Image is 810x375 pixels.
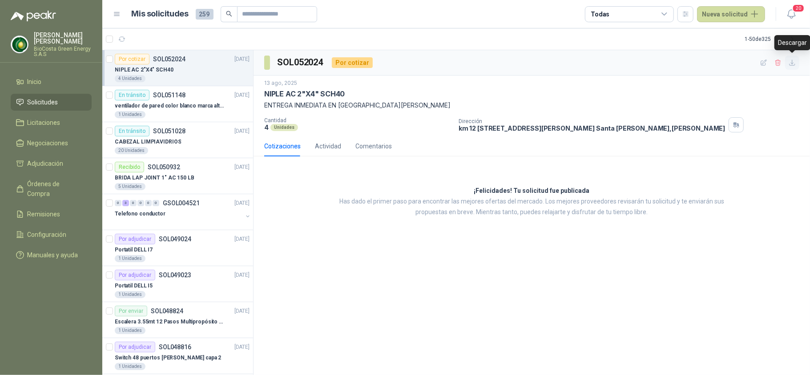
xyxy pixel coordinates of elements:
[234,271,250,279] p: [DATE]
[28,138,69,148] span: Negociaciones
[11,36,28,53] img: Company Logo
[264,141,301,151] div: Cotizaciones
[115,306,147,316] div: Por enviar
[11,73,92,90] a: Inicio
[459,118,725,124] p: Dirección
[332,57,373,68] div: Por cotizar
[148,164,180,170] p: SOL050932
[115,246,153,254] p: Portatil DELL I7
[102,338,253,374] a: Por adjudicarSOL048816[DATE] Switch 48 puertos [PERSON_NAME] capa 21 Unidades
[115,327,145,334] div: 1 Unidades
[102,158,253,194] a: RecibidoSOL050932[DATE] BRIDA LAP JOINT 1" AC 150 LB5 Unidades
[102,302,253,338] a: Por enviarSOL048824[DATE] Escalera 3.55mt 12 Pasos Multipropósito Aluminio 150kg1 Unidades
[264,124,269,131] p: 4
[697,6,765,22] button: Nueva solicitud
[234,199,250,207] p: [DATE]
[11,206,92,223] a: Remisiones
[234,307,250,315] p: [DATE]
[264,79,297,88] p: 13 ago, 2025
[102,50,253,86] a: Por cotizarSOL052024[DATE] NIPLE AC 2"X4" SCH404 Unidades
[102,230,253,266] a: Por adjudicarSOL049024[DATE] Portatil DELL I71 Unidades
[102,86,253,122] a: En tránsitoSOL051148[DATE] ventilador de pared color blanco marca alteza1 Unidades
[28,179,83,199] span: Órdenes de Compra
[115,183,145,190] div: 5 Unidades
[28,159,64,168] span: Adjudicación
[115,75,145,82] div: 4 Unidades
[234,163,250,172] p: [DATE]
[122,200,129,206] div: 3
[234,127,250,136] p: [DATE]
[315,141,341,151] div: Actividad
[115,174,194,182] p: BRIDA LAP JOINT 1" AC 150 LB
[115,162,144,172] div: Recibido
[132,8,189,20] h1: Mis solicitudes
[115,234,155,244] div: Por adjudicar
[264,117,451,124] p: Cantidad
[153,128,185,134] p: SOL051028
[783,6,799,22] button: 20
[115,282,153,290] p: Portatil DELL I5
[196,9,214,20] span: 259
[792,4,805,12] span: 20
[115,102,226,110] p: ventilador de pared color blanco marca alteza
[137,200,144,206] div: 0
[115,255,145,262] div: 1 Unidades
[115,200,121,206] div: 0
[11,135,92,152] a: Negociaciones
[34,46,92,57] p: BioCosta Green Energy S.A.S
[11,226,92,243] a: Configuración
[115,318,226,326] p: Escalera 3.55mt 12 Pasos Multipropósito Aluminio 150kg
[153,92,185,98] p: SOL051148
[591,9,609,19] div: Todas
[270,124,298,131] div: Unidades
[226,11,232,17] span: search
[28,250,78,260] span: Manuales y ayuda
[11,114,92,131] a: Licitaciones
[115,291,145,298] div: 1 Unidades
[277,56,325,69] h3: SOL052024
[115,66,173,74] p: NIPLE AC 2"X4" SCH40
[355,141,392,151] div: Comentarios
[159,344,191,350] p: SOL048816
[163,200,200,206] p: GSOL004521
[153,200,159,206] div: 0
[159,236,191,242] p: SOL049024
[234,343,250,351] p: [DATE]
[474,186,590,196] h3: ¡Felicidades! Tu solicitud fue publicada
[28,209,60,219] span: Remisiones
[115,111,145,118] div: 1 Unidades
[327,196,737,218] p: Has dado el primer paso para encontrar las mejores ofertas del mercado. Los mejores proveedores r...
[115,363,145,370] div: 1 Unidades
[153,56,185,62] p: SOL052024
[34,32,92,44] p: [PERSON_NAME] [PERSON_NAME]
[11,11,56,21] img: Logo peakr
[745,32,799,46] div: 1 - 50 de 325
[115,90,149,100] div: En tránsito
[145,200,152,206] div: 0
[159,272,191,278] p: SOL049023
[459,124,725,132] p: km 12 [STREET_ADDRESS][PERSON_NAME] Santa [PERSON_NAME] , [PERSON_NAME]
[28,97,58,107] span: Solicitudes
[234,235,250,243] p: [DATE]
[11,247,92,263] a: Manuales y ayuda
[115,198,251,226] a: 0 3 0 0 0 0 GSOL004521[DATE] Telefono conductor
[115,138,181,146] p: CABEZAL LIMPIAVIDRIOS
[11,155,92,172] a: Adjudicación
[130,200,137,206] div: 0
[234,91,250,100] p: [DATE]
[115,342,155,352] div: Por adjudicar
[115,354,221,362] p: Switch 48 puertos [PERSON_NAME] capa 2
[264,100,799,110] p: ENTREGA INMEDIATA EN [GEOGRAPHIC_DATA][PERSON_NAME]
[28,77,42,87] span: Inicio
[115,126,149,136] div: En tránsito
[28,230,67,239] span: Configuración
[115,54,149,64] div: Por cotizar
[102,266,253,302] a: Por adjudicarSOL049023[DATE] Portatil DELL I51 Unidades
[115,210,165,218] p: Telefono conductor
[151,308,183,314] p: SOL048824
[102,122,253,158] a: En tránsitoSOL051028[DATE] CABEZAL LIMPIAVIDRIOS20 Unidades
[11,94,92,111] a: Solicitudes
[264,89,345,99] p: NIPLE AC 2"X4" SCH40
[28,118,60,128] span: Licitaciones
[234,55,250,64] p: [DATE]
